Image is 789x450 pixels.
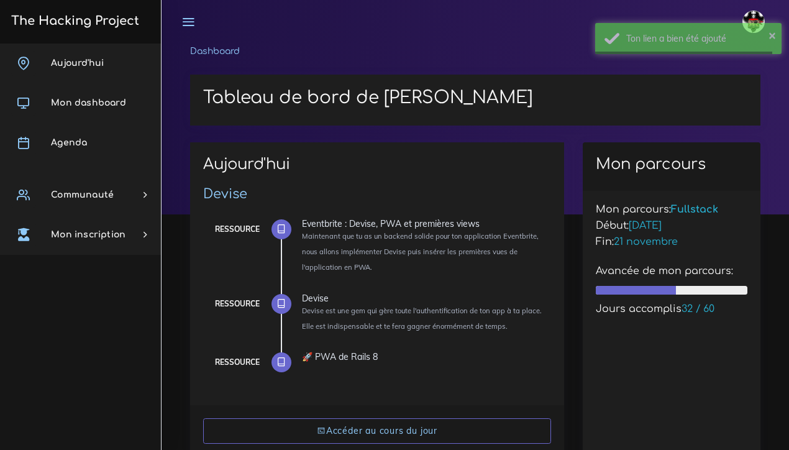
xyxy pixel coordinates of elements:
span: [DATE] [629,220,662,231]
div: Ton lien a bien été ajouté [626,32,772,45]
div: Eventbrite : Devise, PWA et premières views [302,219,542,228]
h2: Mon parcours [596,155,747,173]
div: 🚀 PWA de Rails 8 [302,352,542,361]
span: Mon dashboard [51,98,126,108]
a: Devise [203,186,247,201]
div: Ressource [215,356,260,369]
span: Agenda [51,138,87,147]
h5: Fin: [596,236,747,248]
h1: Tableau de bord de [PERSON_NAME] [203,88,747,109]
span: 21 novembre [614,236,678,247]
div: Ressource [215,223,260,236]
a: Dashboard [190,47,240,56]
button: × [768,29,776,41]
span: 32 / 60 [682,303,714,315]
h3: The Hacking Project [7,14,139,28]
span: Fullstack [671,204,718,215]
small: Maintenant que tu as un backend solide pour ton application Eventbrite, nous allons implémenter D... [302,232,539,272]
h2: Aujourd'hui [203,155,551,182]
a: Accéder au cours du jour [203,418,551,444]
div: Ressource [215,297,260,311]
div: Devise [302,294,542,303]
span: Mon inscription [51,230,125,239]
h5: Avancée de mon parcours: [596,265,747,277]
img: avatar [742,11,765,33]
span: Communauté [51,190,114,200]
h5: Début: [596,220,747,232]
span: Aujourd'hui [51,58,104,68]
h5: Jours accomplis [596,303,747,315]
h5: Mon parcours: [596,204,747,216]
small: Devise est une gem qui gère toute l'authentification de ton app à ta place. Elle est indispensabl... [302,306,542,331]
